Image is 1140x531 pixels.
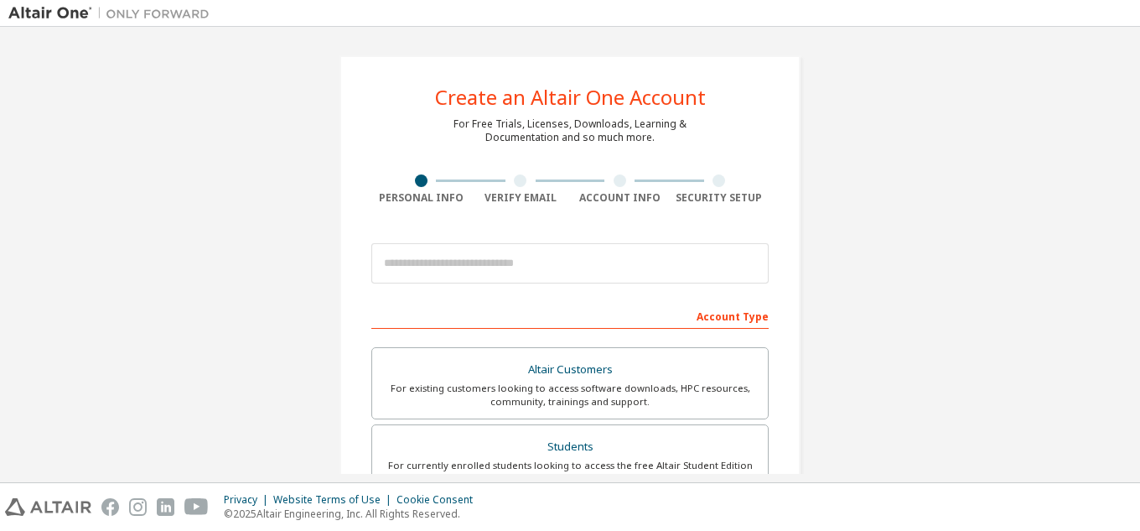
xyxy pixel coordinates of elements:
div: For Free Trials, Licenses, Downloads, Learning & Documentation and so much more. [453,117,687,144]
img: youtube.svg [184,498,209,516]
img: Altair One [8,5,218,22]
p: © 2025 Altair Engineering, Inc. All Rights Reserved. [224,507,483,521]
div: For currently enrolled students looking to access the free Altair Student Edition bundle and all ... [382,459,758,486]
div: Create an Altair One Account [435,87,706,107]
div: Students [382,435,758,459]
img: linkedin.svg [157,498,174,516]
div: Website Terms of Use [273,493,396,507]
div: For existing customers looking to access software downloads, HPC resources, community, trainings ... [382,382,758,409]
div: Account Info [570,191,670,205]
div: Privacy [224,493,273,507]
div: Security Setup [670,191,769,205]
img: facebook.svg [101,498,119,516]
div: Altair Customers [382,358,758,382]
img: instagram.svg [129,498,147,516]
div: Verify Email [471,191,571,205]
div: Personal Info [371,191,471,205]
img: altair_logo.svg [5,498,91,516]
div: Account Type [371,302,769,329]
div: Cookie Consent [396,493,483,507]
